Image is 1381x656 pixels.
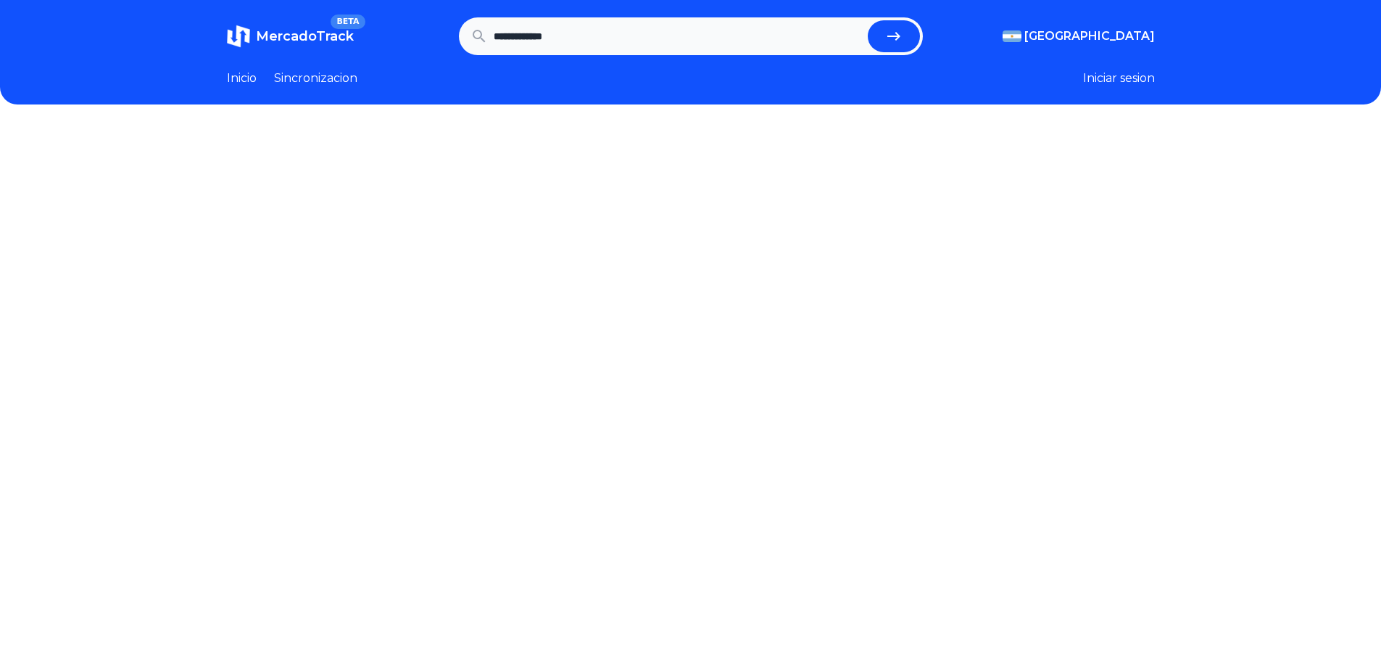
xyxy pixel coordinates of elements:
a: Sincronizacion [274,70,357,87]
img: MercadoTrack [227,25,250,48]
button: [GEOGRAPHIC_DATA] [1003,28,1155,45]
span: [GEOGRAPHIC_DATA] [1024,28,1155,45]
button: Iniciar sesion [1083,70,1155,87]
span: MercadoTrack [256,28,354,44]
a: MercadoTrackBETA [227,25,354,48]
img: Argentina [1003,30,1021,42]
span: BETA [331,15,365,29]
a: Inicio [227,70,257,87]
